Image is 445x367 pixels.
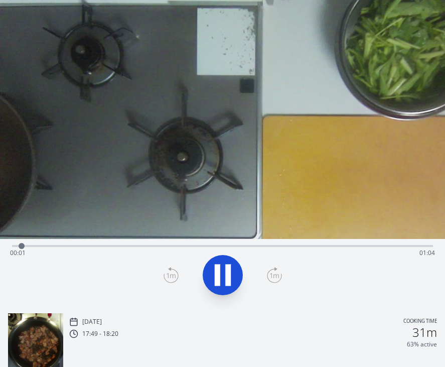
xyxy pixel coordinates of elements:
[412,326,437,338] h2: 31m
[82,330,118,338] p: 17:49 - 18:20
[407,340,437,348] p: 63% active
[10,249,26,257] span: 00:01
[419,249,435,257] span: 01:04
[82,318,102,326] p: [DATE]
[403,317,437,326] p: Cooking time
